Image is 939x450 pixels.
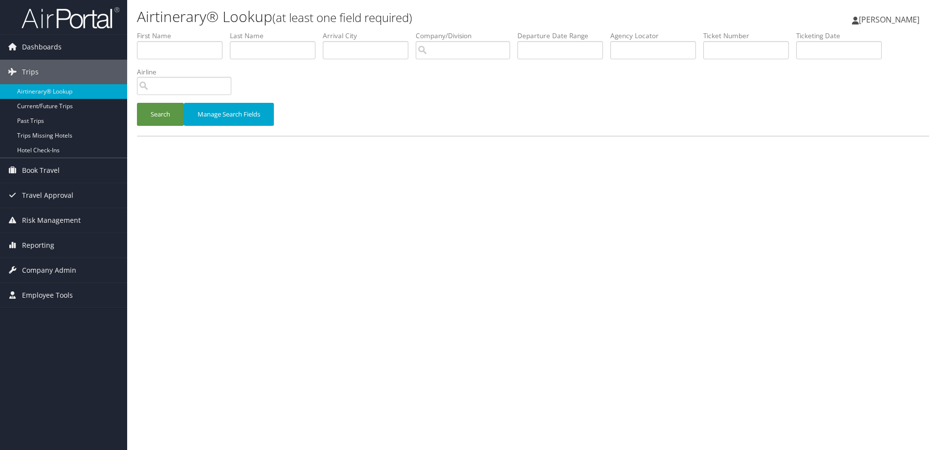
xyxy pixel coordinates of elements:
[22,60,39,84] span: Trips
[22,208,81,233] span: Risk Management
[22,233,54,258] span: Reporting
[517,31,610,41] label: Departure Date Range
[184,103,274,126] button: Manage Search Fields
[22,35,62,59] span: Dashboards
[22,183,73,208] span: Travel Approval
[796,31,889,41] label: Ticketing Date
[22,283,73,308] span: Employee Tools
[272,9,412,25] small: (at least one field required)
[416,31,517,41] label: Company/Division
[230,31,323,41] label: Last Name
[137,6,665,27] h1: Airtinerary® Lookup
[610,31,703,41] label: Agency Locator
[323,31,416,41] label: Arrival City
[137,103,184,126] button: Search
[859,14,919,25] span: [PERSON_NAME]
[22,158,60,183] span: Book Travel
[137,31,230,41] label: First Name
[137,67,239,77] label: Airline
[852,5,929,34] a: [PERSON_NAME]
[703,31,796,41] label: Ticket Number
[22,258,76,283] span: Company Admin
[22,6,119,29] img: airportal-logo.png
